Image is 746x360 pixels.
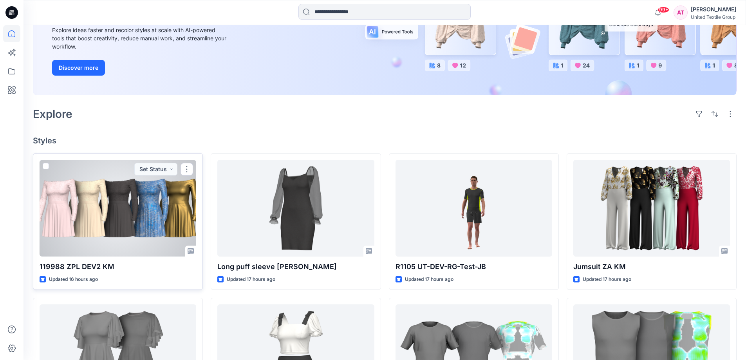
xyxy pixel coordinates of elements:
[52,60,105,76] button: Discover more
[227,275,275,284] p: Updated 17 hours ago
[674,5,688,20] div: AT
[33,136,737,145] h4: Styles
[396,261,552,272] p: R1105 UT-DEV-RG-Test-JB
[405,275,453,284] p: Updated 17 hours ago
[52,60,228,76] a: Discover more
[657,7,669,13] span: 99+
[573,160,730,257] a: Jumsuit ZA KM
[33,108,72,120] h2: Explore
[691,5,736,14] div: [PERSON_NAME]
[49,275,98,284] p: Updated 16 hours ago
[40,261,196,272] p: 119988 ZPL DEV2 KM
[40,160,196,257] a: 119988 ZPL DEV2 KM
[396,160,552,257] a: R1105 UT-DEV-RG-Test-JB
[217,261,374,272] p: Long puff sleeve [PERSON_NAME]
[573,261,730,272] p: Jumsuit ZA KM
[583,275,631,284] p: Updated 17 hours ago
[217,160,374,257] a: Long puff sleeve rushing RG
[52,26,228,51] div: Explore ideas faster and recolor styles at scale with AI-powered tools that boost creativity, red...
[691,14,736,20] div: United Textile Group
